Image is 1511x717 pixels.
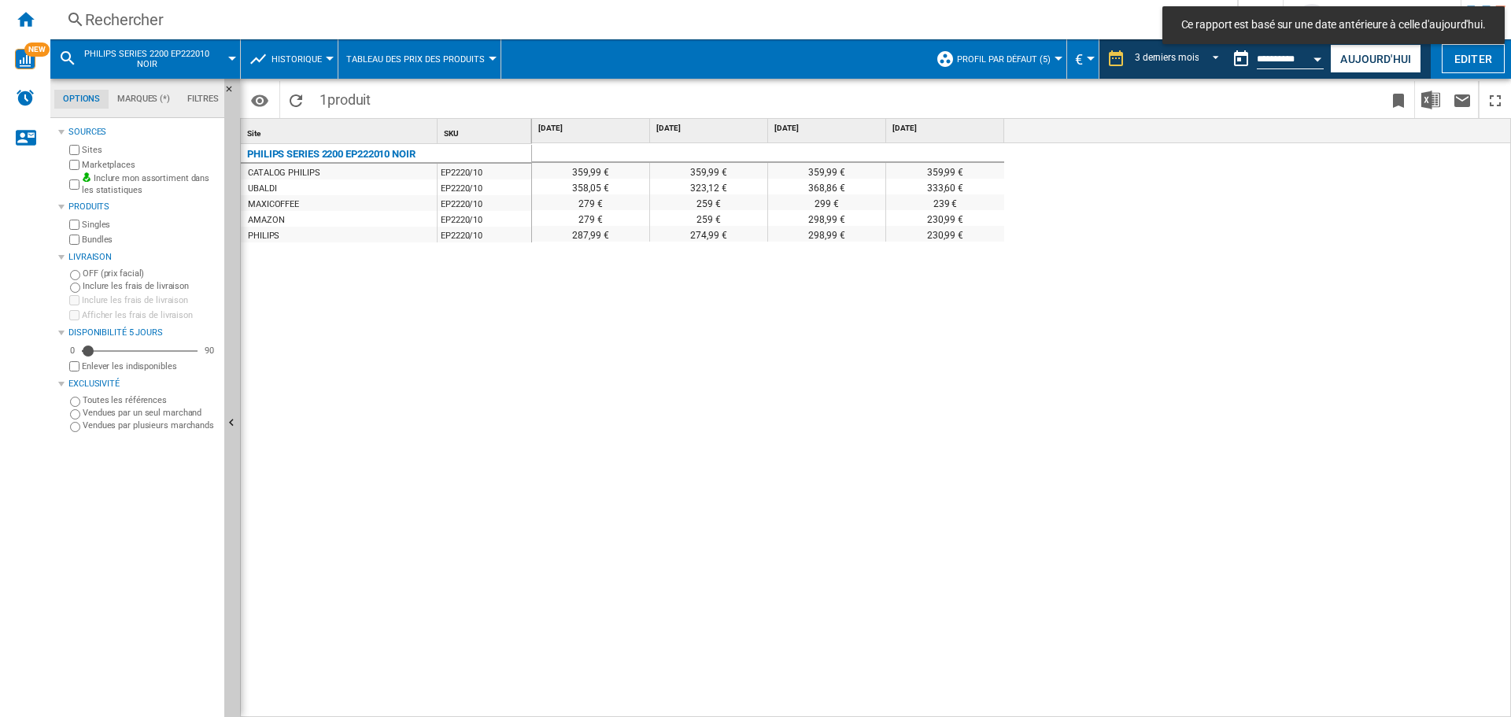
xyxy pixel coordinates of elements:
[82,219,218,231] label: Singles
[438,211,531,227] div: EP2220/10
[70,397,80,407] input: Toutes les références
[15,49,35,69] img: wise-card.svg
[892,123,1001,134] span: [DATE]
[768,210,885,226] div: 298,99 €
[272,39,330,79] button: Historique
[441,119,531,143] div: SKU Sort None
[272,54,322,65] span: Historique
[244,119,437,143] div: Site Sort None
[201,345,218,357] div: 90
[1133,46,1226,72] md-select: REPORTS.WIZARD.STEPS.REPORT.STEPS.REPORT_OPTIONS.PERIOD: 3 derniers mois
[248,181,276,197] div: UBALDI
[54,90,109,109] md-tab-item: Options
[1135,52,1199,63] div: 3 derniers mois
[532,210,649,226] div: 279 €
[438,195,531,211] div: EP2220/10
[532,226,649,242] div: 287,99 €
[82,360,218,372] label: Enlever les indisponibles
[82,144,218,156] label: Sites
[346,54,485,65] span: Tableau des prix des produits
[224,79,243,107] button: Masquer
[70,422,80,432] input: Vendues par plusieurs marchands
[532,163,649,179] div: 359,99 €
[58,39,232,79] div: PHILIPS SERIES 2200 EP222010 NOIR
[70,409,80,419] input: Vendues par un seul marchand
[247,129,260,138] span: Site
[68,251,218,264] div: Livraison
[68,327,218,339] div: Disponibilité 5 Jours
[82,159,218,171] label: Marketplaces
[82,172,218,197] label: Inclure mon assortiment dans les statistiques
[768,226,885,242] div: 298,99 €
[768,194,885,210] div: 299 €
[532,179,649,194] div: 358,05 €
[69,235,79,245] input: Bundles
[83,419,218,431] label: Vendues par plusieurs marchands
[535,119,649,139] div: [DATE]
[650,163,767,179] div: 359,99 €
[653,119,767,139] div: [DATE]
[69,295,79,305] input: Inclure les frais de livraison
[768,163,885,179] div: 359,99 €
[69,361,79,371] input: Afficher les frais de livraison
[82,234,218,246] label: Bundles
[83,407,218,419] label: Vendues par un seul marchand
[886,179,1004,194] div: 333,60 €
[82,343,198,359] md-slider: Disponibilité
[69,175,79,194] input: Inclure mon assortiment dans les statistiques
[1442,44,1505,73] button: Editer
[438,227,531,242] div: EP2220/10
[1421,91,1440,109] img: excel-24x24.png
[1446,81,1478,118] button: Envoyer ce rapport par email
[1330,44,1421,73] button: Aujourd'hui
[82,294,218,306] label: Inclure les frais de livraison
[69,160,79,170] input: Marketplaces
[1225,43,1257,75] button: md-calendar
[312,81,379,114] span: 1
[248,213,284,228] div: AMAZON
[936,39,1058,79] div: Profil par défaut (5)
[957,39,1058,79] button: Profil par défaut (5)
[68,378,218,390] div: Exclusivité
[16,88,35,107] img: alerts-logo.svg
[69,220,79,230] input: Singles
[1225,39,1327,79] div: Ce rapport est basé sur une date antérieure à celle d'aujourd'hui.
[441,119,531,143] div: Sort None
[650,226,767,242] div: 274,99 €
[438,164,531,179] div: EP2220/10
[538,123,646,134] span: [DATE]
[83,280,218,292] label: Inclure les frais de livraison
[68,201,218,213] div: Produits
[346,39,493,79] div: Tableau des prix des produits
[83,39,226,79] button: PHILIPS SERIES 2200 EP222010 NOIR
[774,123,882,134] span: [DATE]
[889,119,1004,139] div: [DATE]
[69,310,79,320] input: Afficher les frais de livraison
[650,194,767,210] div: 259 €
[650,210,767,226] div: 259 €
[70,270,80,280] input: OFF (prix facial)
[280,81,312,118] button: Recharger
[1177,17,1491,33] span: Ce rapport est basé sur une date antérieure à celle d'aujourd'hui.
[886,163,1004,179] div: 359,99 €
[68,126,218,139] div: Sources
[1067,39,1099,79] md-menu: Currency
[248,228,279,244] div: PHILIPS
[244,86,275,114] button: Options
[83,394,218,406] label: Toutes les références
[656,123,764,134] span: [DATE]
[69,145,79,155] input: Sites
[248,197,299,213] div: MAXICOFFEE
[1480,81,1511,118] button: Plein écran
[1075,39,1091,79] button: €
[179,90,227,109] md-tab-item: Filtres
[247,145,416,164] div: PHILIPS SERIES 2200 EP222010 NOIR
[1383,81,1414,118] button: Créer un favoris
[438,179,531,195] div: EP2220/10
[1075,51,1083,68] span: €
[85,9,1196,31] div: Rechercher
[771,119,885,139] div: [DATE]
[109,90,179,109] md-tab-item: Marques (*)
[83,268,218,279] label: OFF (prix facial)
